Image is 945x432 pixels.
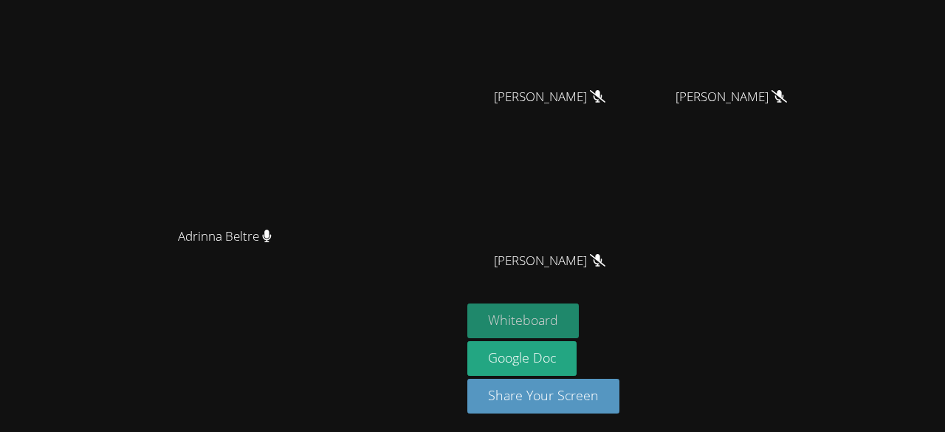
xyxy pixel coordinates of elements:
[467,304,579,338] button: Whiteboard
[467,341,577,376] a: Google Doc
[676,86,787,108] span: [PERSON_NAME]
[494,250,605,272] span: [PERSON_NAME]
[178,226,272,247] span: Adrinna Beltre
[494,86,605,108] span: [PERSON_NAME]
[467,379,619,414] button: Share Your Screen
